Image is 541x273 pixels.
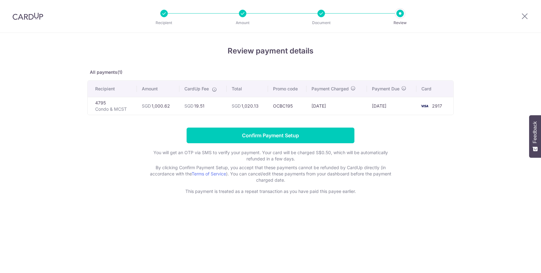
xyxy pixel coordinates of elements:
p: Condo & MCST [95,106,132,112]
td: 4795 [88,97,137,115]
p: Document [298,20,344,26]
th: Total [227,81,268,97]
img: <span class="translation_missing" title="translation missing: en.account_steps.new_confirm_form.b... [418,102,431,110]
td: OCBC195 [268,97,307,115]
span: CardUp Fee [184,86,209,92]
td: [DATE] [367,97,416,115]
td: 19.51 [179,97,227,115]
input: Confirm Payment Setup [187,128,354,143]
td: 1,020.13 [227,97,268,115]
th: Amount [137,81,179,97]
a: Terms of Service [192,171,226,176]
p: This payment is treated as a repeat transaction as you have paid this payee earlier. [145,188,396,195]
td: [DATE] [307,97,367,115]
span: SGD [142,103,151,109]
span: Payment Due [372,86,399,92]
span: 2917 [432,103,442,109]
p: All payments(1) [87,69,454,75]
button: Feedback - Show survey [529,115,541,158]
th: Recipient [88,81,137,97]
p: By clicking Confirm Payment Setup, you accept that these payments cannot be refunded by CardUp di... [145,164,396,183]
h4: Review payment details [87,45,454,57]
span: Payment Charged [312,86,349,92]
p: Recipient [141,20,187,26]
td: 1,000.62 [137,97,179,115]
th: Card [416,81,453,97]
th: Promo code [268,81,307,97]
span: SGD [232,103,241,109]
img: CardUp [13,13,43,20]
p: You will get an OTP via SMS to verify your payment. Your card will be charged S$0.50, which will ... [145,149,396,162]
p: Amount [219,20,266,26]
span: SGD [184,103,193,109]
span: Feedback [532,121,538,143]
p: Review [377,20,423,26]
